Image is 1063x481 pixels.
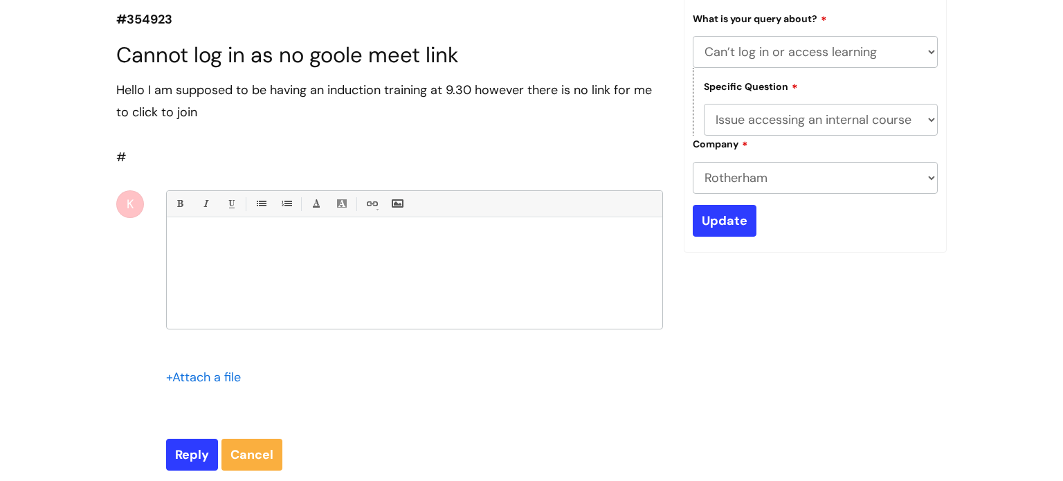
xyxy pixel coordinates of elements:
[116,42,663,68] h1: Cannot log in as no goole meet link
[333,195,350,212] a: Back Color
[171,195,188,212] a: Bold (Ctrl-B)
[166,366,249,388] div: Attach a file
[693,205,756,237] input: Update
[116,79,663,124] div: Hello I am supposed to be having an induction training at 9.30 however there is no link for me to...
[116,190,144,218] div: K
[693,11,827,25] label: What is your query about?
[252,195,269,212] a: • Unordered List (Ctrl-Shift-7)
[116,79,663,169] div: #
[693,136,748,150] label: Company
[166,369,172,385] span: +
[221,439,282,471] a: Cancel
[116,8,663,30] p: #354923
[363,195,380,212] a: Link
[388,195,406,212] a: Insert Image...
[197,195,214,212] a: Italic (Ctrl-I)
[278,195,295,212] a: 1. Ordered List (Ctrl-Shift-8)
[704,79,798,93] label: Specific Question
[166,439,218,471] input: Reply
[222,195,239,212] a: Underline(Ctrl-U)
[307,195,325,212] a: Font Color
